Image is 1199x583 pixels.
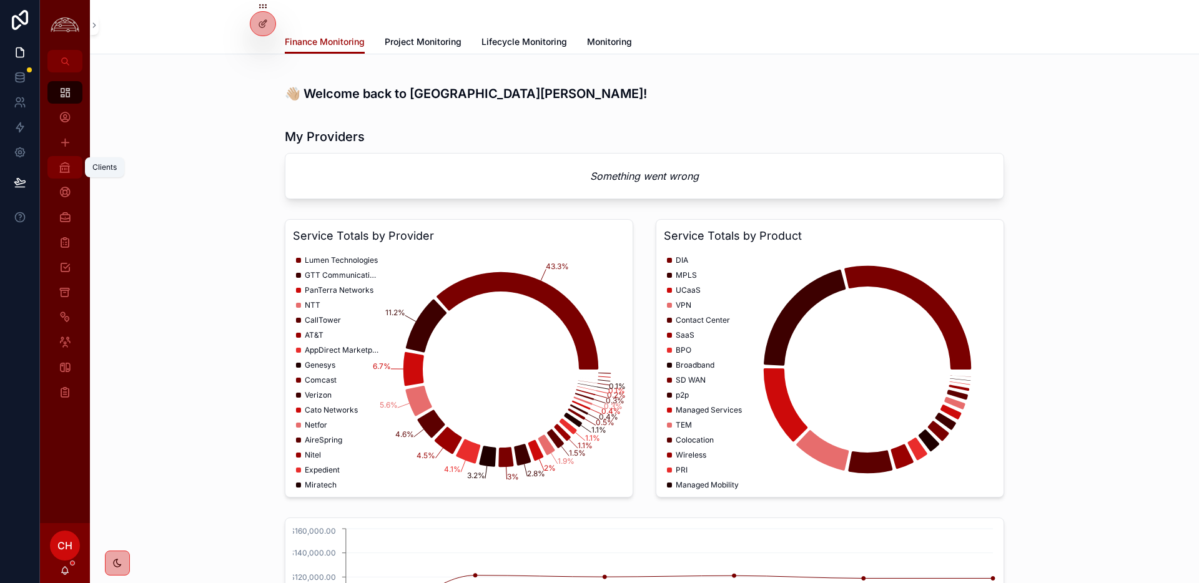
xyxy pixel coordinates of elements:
div: Clients [92,162,117,172]
span: CallTower [305,315,341,325]
span: Wireless [676,450,706,460]
span: Genesys [305,360,335,370]
tspan: 6.7% [373,361,391,371]
tspan: 1.1% [591,425,606,434]
tspan: 11.2% [385,308,405,317]
span: Miratech [305,480,337,490]
span: BPO [676,345,691,355]
span: Finance Monitoring [285,36,365,48]
span: Contact Center [676,315,730,325]
span: AireSpring [305,435,342,445]
a: Lifecycle Monitoring [481,31,567,56]
span: Colocation [676,435,714,445]
div: chart [664,250,996,489]
span: SD WAN [676,375,706,385]
span: Lumen Technologies [305,255,378,265]
span: CH [57,538,72,553]
span: GTT Communications [305,270,380,280]
tspan: 0.4% [599,412,618,421]
span: Netfor [305,420,327,430]
tspan: $160,000.00 [290,526,336,536]
div: scrollable content [40,72,90,419]
tspan: 3.2% [467,471,485,480]
span: DIA [676,255,688,265]
tspan: 0.1% [608,386,625,395]
tspan: 3% [507,472,519,481]
tspan: 0.5% [596,418,614,427]
span: VPN [676,300,691,310]
tspan: 1.5% [569,448,586,458]
span: SaaS [676,330,694,340]
span: TEM [676,420,692,430]
tspan: $140,000.00 [289,548,336,557]
h1: My Providers [285,128,365,145]
span: MPLS [676,270,697,280]
tspan: 4.5% [417,451,435,460]
span: Managed Services [676,405,742,415]
tspan: 0.1% [609,381,626,391]
div: chart [293,250,625,489]
a: Finance Monitoring [285,31,365,54]
span: AppDirect Marketplace [305,345,380,355]
tspan: 0.3% [606,396,624,405]
span: PRI [676,465,688,475]
span: Managed Mobility [676,480,739,490]
tspan: 0.3% [604,401,623,411]
a: Monitoring [587,31,632,56]
tspan: $120,000.00 [290,572,336,582]
span: Cato Networks [305,405,358,415]
span: AT&T [305,330,323,340]
h3: Service Totals by Provider [293,227,625,245]
tspan: 1.1% [578,441,593,450]
span: Comcast [305,375,337,385]
span: Lifecycle Monitoring [481,36,567,48]
em: Something went wrong [590,169,699,184]
tspan: 5.6% [380,400,398,409]
img: App logo [47,16,82,35]
h3: Service Totals by Product [664,227,996,245]
h3: 👋🏼 Welcome back to [GEOGRAPHIC_DATA][PERSON_NAME]! [285,84,1004,103]
span: UCaaS [676,285,701,295]
tspan: 4.6% [395,429,414,439]
tspan: 43.3% [546,262,569,271]
tspan: 1.1% [585,433,600,443]
span: NTT [305,300,320,310]
tspan: 2.8% [527,469,545,478]
span: Project Monitoring [385,36,461,48]
span: p2p [676,390,689,400]
span: Monitoring [587,36,632,48]
tspan: 2% [544,463,556,473]
span: Verizon [305,390,332,400]
tspan: 1.9% [558,456,575,466]
a: Project Monitoring [385,31,461,56]
tspan: 0.2% [607,390,626,399]
span: Nitel [305,450,321,460]
span: PanTerra Networks [305,285,373,295]
span: Expedient [305,465,340,475]
tspan: 0.4% [601,406,621,416]
tspan: 4.1% [444,464,461,474]
span: Broadband [676,360,714,370]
